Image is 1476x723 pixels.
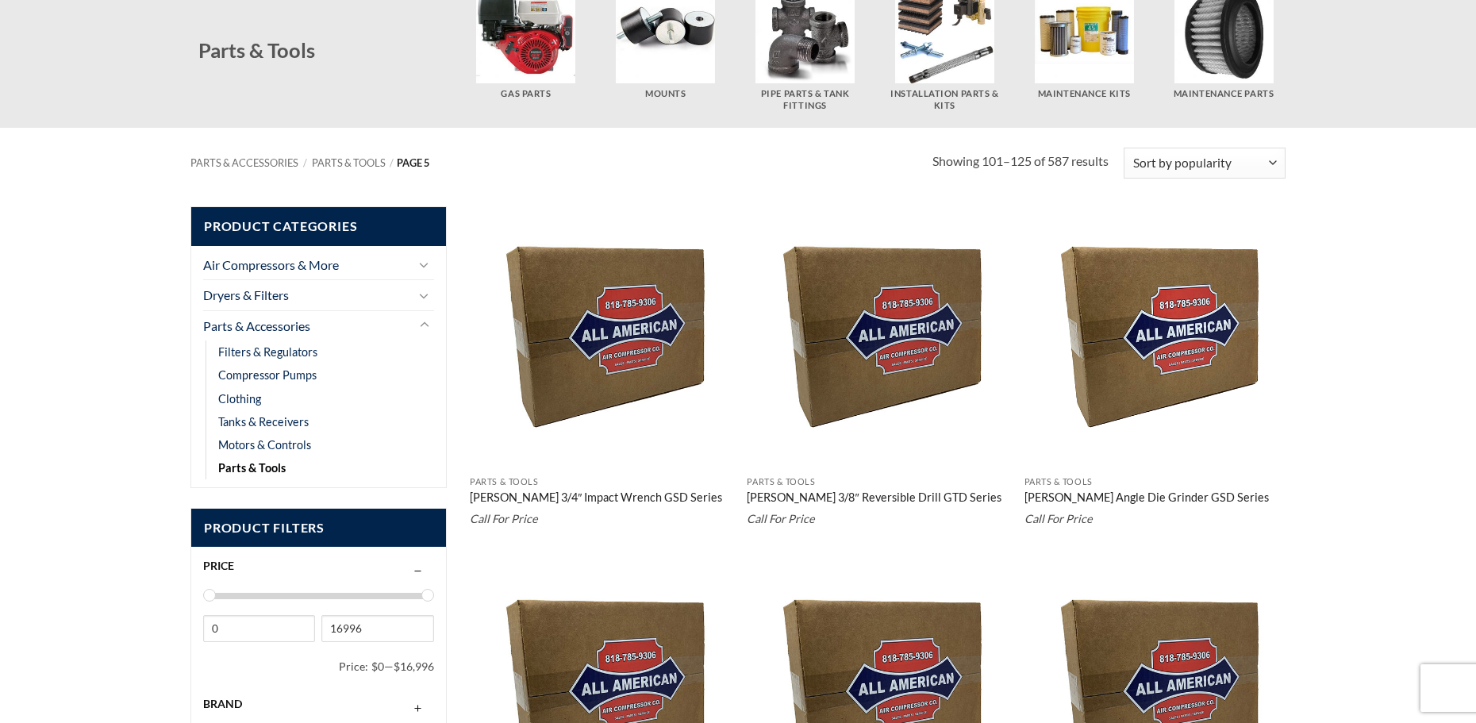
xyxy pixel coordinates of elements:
[1124,148,1286,179] select: Shop order
[747,512,815,525] em: Call For Price
[191,509,446,548] span: Product Filters
[604,88,728,100] h5: Mounts
[390,156,394,169] span: /
[371,660,384,673] span: $0
[747,490,1001,508] a: [PERSON_NAME] 3/8″ Reversible Drill GTD Series
[747,206,1009,468] img: Placeholder
[470,206,732,468] img: Placeholder
[203,559,234,572] span: Price
[218,363,317,386] a: Compressor Pumps
[339,653,371,680] span: Price:
[1024,477,1286,487] p: Parts & Tools
[1024,490,1269,508] a: [PERSON_NAME] Angle Die Grinder GSD Series
[191,207,446,246] span: Product Categories
[1022,88,1146,100] h5: Maintenance Kits
[743,88,867,111] h5: Pipe Parts & Tank Fittings
[1024,512,1093,525] em: Call For Price
[321,615,433,642] input: Max price
[190,157,932,169] nav: Breadcrumb
[190,156,298,169] a: Parts & Accessories
[932,151,1109,171] p: Showing 101–125 of 587 results
[415,316,434,335] button: Toggle
[747,477,1009,487] p: Parts & Tools
[415,255,434,274] button: Toggle
[218,456,286,479] a: Parts & Tools
[1162,88,1286,100] h5: Maintenance Parts
[198,37,464,63] h2: Parts & Tools
[303,156,307,169] span: /
[470,477,732,487] p: Parts & Tools
[464,88,588,100] h5: Gas Parts
[394,660,434,673] span: $16,996
[218,410,309,433] a: Tanks & Receivers
[882,88,1006,111] h5: Installation Parts & Kits
[218,387,261,410] a: Clothing
[203,697,242,710] span: Brand
[203,311,411,341] a: Parts & Accessories
[1024,206,1286,468] img: Placeholder
[218,433,311,456] a: Motors & Controls
[470,512,538,525] em: Call For Price
[312,156,386,169] a: Parts & Tools
[384,660,394,673] span: —
[470,490,722,508] a: [PERSON_NAME] 3/4″ Impact Wrench GSD Series
[218,340,317,363] a: Filters & Regulators
[203,250,411,280] a: Air Compressors & More
[415,286,434,305] button: Toggle
[203,280,411,310] a: Dryers & Filters
[203,615,315,642] input: Min price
